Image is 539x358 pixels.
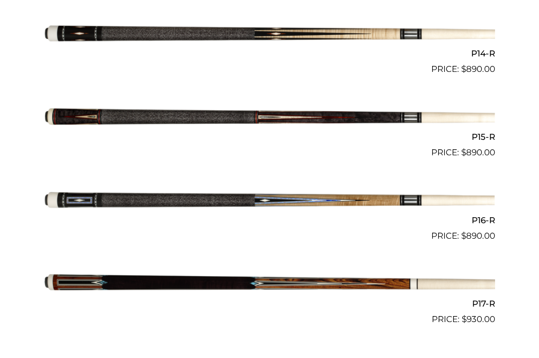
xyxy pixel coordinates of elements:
span: $ [461,147,466,157]
img: P16-R [44,163,495,238]
bdi: 890.00 [461,64,495,74]
span: $ [462,314,467,324]
a: P16-R $890.00 [44,163,495,242]
a: P17-R $930.00 [44,247,495,326]
bdi: 930.00 [462,314,495,324]
span: $ [461,64,466,74]
img: P15-R [44,80,495,155]
span: $ [461,231,466,241]
bdi: 890.00 [461,147,495,157]
img: P17-R [44,247,495,322]
a: P15-R $890.00 [44,80,495,159]
bdi: 890.00 [461,231,495,241]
